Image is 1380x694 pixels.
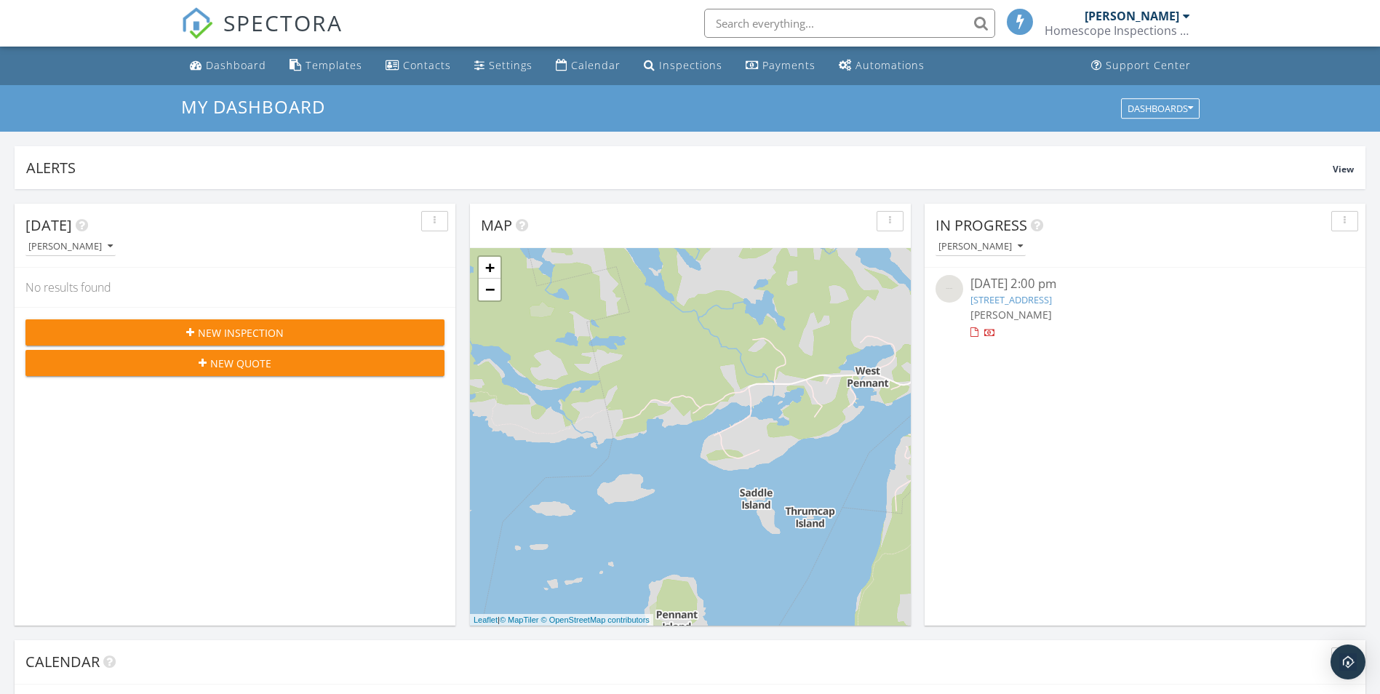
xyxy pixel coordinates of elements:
div: Inspections [659,58,722,72]
a: Zoom out [479,279,500,300]
a: Settings [468,52,538,79]
div: Contacts [403,58,451,72]
div: Calendar [571,58,621,72]
a: SPECTORA [181,20,343,50]
span: SPECTORA [223,7,343,38]
img: The Best Home Inspection Software - Spectora [181,7,213,39]
a: Templates [284,52,368,79]
span: In Progress [936,215,1027,235]
button: [PERSON_NAME] [25,237,116,257]
div: Automations [855,58,925,72]
div: [DATE] 2:00 pm [970,275,1320,293]
div: Dashboard [206,58,266,72]
a: Calendar [550,52,626,79]
span: Calendar [25,652,100,671]
button: Dashboards [1121,98,1200,119]
div: Homescope Inspections Inc. [1045,23,1190,38]
div: [PERSON_NAME] [28,242,113,252]
div: [PERSON_NAME] [938,242,1023,252]
div: Settings [489,58,533,72]
div: Open Intercom Messenger [1331,645,1365,679]
img: streetview [936,275,963,303]
span: View [1333,163,1354,175]
button: New Inspection [25,319,444,346]
div: | [470,614,653,626]
div: Payments [762,58,815,72]
a: Zoom in [479,257,500,279]
div: Templates [306,58,362,72]
input: Search everything... [704,9,995,38]
a: Support Center [1085,52,1197,79]
div: Dashboards [1128,103,1193,113]
span: [DATE] [25,215,72,235]
div: Support Center [1106,58,1191,72]
div: No results found [15,268,455,307]
button: [PERSON_NAME] [936,237,1026,257]
a: Inspections [638,52,728,79]
div: Alerts [26,158,1333,178]
span: New Quote [210,356,271,371]
a: Leaflet [474,615,498,624]
button: New Quote [25,350,444,376]
a: Automations (Basic) [833,52,930,79]
a: [DATE] 2:00 pm [STREET_ADDRESS] [PERSON_NAME] [936,275,1355,340]
span: Map [481,215,512,235]
a: © MapTiler [500,615,539,624]
a: [STREET_ADDRESS] [970,293,1052,306]
span: My Dashboard [181,95,325,119]
div: [PERSON_NAME] [1085,9,1179,23]
a: © OpenStreetMap contributors [541,615,650,624]
a: Payments [740,52,821,79]
span: New Inspection [198,325,284,340]
span: [PERSON_NAME] [970,308,1052,322]
a: Dashboard [184,52,272,79]
a: Contacts [380,52,457,79]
